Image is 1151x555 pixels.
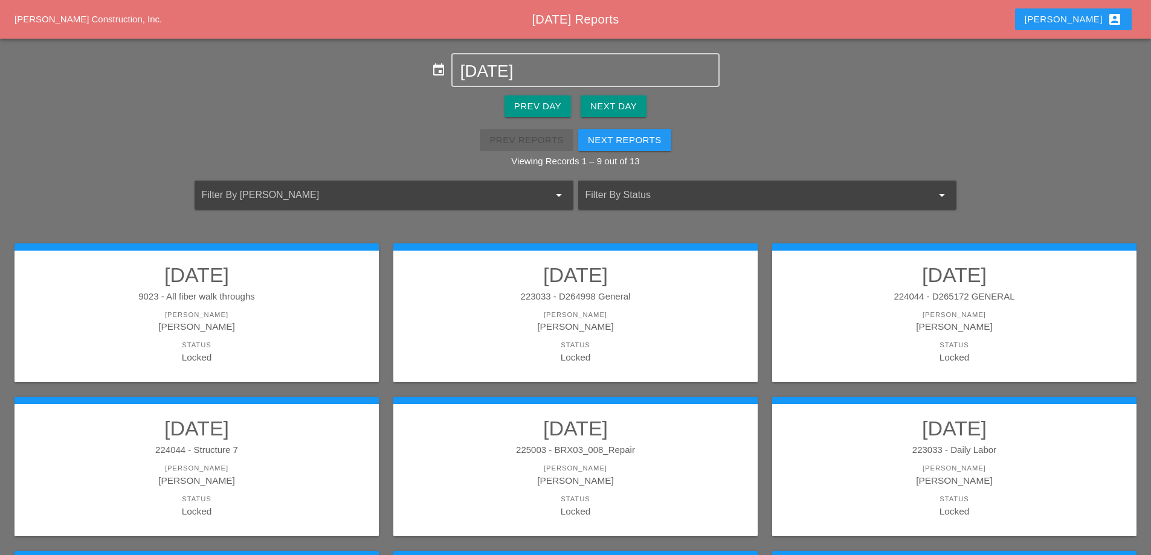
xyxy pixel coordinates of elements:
button: Next Day [581,95,646,117]
div: Locked [27,350,367,364]
div: 223033 - Daily Labor [784,443,1124,457]
div: [PERSON_NAME] [1025,12,1122,27]
a: [DATE]9023 - All fiber walk throughs[PERSON_NAME][PERSON_NAME]StatusLocked [27,263,367,364]
button: Prev Day [505,95,571,117]
div: Status [784,340,1124,350]
h2: [DATE] [784,416,1124,440]
div: 224044 - Structure 7 [27,443,367,457]
div: [PERSON_NAME] [405,319,746,333]
h2: [DATE] [405,263,746,287]
div: [PERSON_NAME] [784,310,1124,320]
i: arrow_drop_down [552,188,566,202]
div: [PERSON_NAME] [27,473,367,487]
div: Status [405,340,746,350]
i: arrow_drop_down [935,188,949,202]
input: Select Date [460,62,711,81]
div: 224044 - D265172 GENERAL [784,290,1124,304]
div: Locked [405,350,746,364]
div: [PERSON_NAME] [27,310,367,320]
a: [DATE]223033 - D264998 General[PERSON_NAME][PERSON_NAME]StatusLocked [405,263,746,364]
div: Status [405,494,746,504]
a: [DATE]224044 - Structure 7[PERSON_NAME][PERSON_NAME]StatusLocked [27,416,367,518]
div: [PERSON_NAME] [27,463,367,473]
a: [DATE]225003 - BRX03_008_Repair[PERSON_NAME][PERSON_NAME]StatusLocked [405,416,746,518]
h2: [DATE] [784,263,1124,287]
div: Locked [405,504,746,518]
button: [PERSON_NAME] [1015,8,1132,30]
a: [DATE]223033 - Daily Labor[PERSON_NAME][PERSON_NAME]StatusLocked [784,416,1124,518]
div: 9023 - All fiber walk throughs [27,290,367,304]
div: [PERSON_NAME] [405,473,746,487]
div: Status [784,494,1124,504]
div: 225003 - BRX03_008_Repair [405,443,746,457]
span: [DATE] Reports [532,13,619,26]
div: Locked [784,350,1124,364]
div: [PERSON_NAME] [784,473,1124,487]
div: Status [27,340,367,350]
div: Locked [27,504,367,518]
div: [PERSON_NAME] [27,319,367,333]
h2: [DATE] [27,416,367,440]
div: Locked [784,504,1124,518]
h2: [DATE] [405,416,746,440]
div: 223033 - D264998 General [405,290,746,304]
div: [PERSON_NAME] [784,319,1124,333]
a: [DATE]224044 - D265172 GENERAL[PERSON_NAME][PERSON_NAME]StatusLocked [784,263,1124,364]
div: Prev Day [514,100,561,114]
i: account_box [1107,12,1122,27]
div: Status [27,494,367,504]
div: Next Reports [588,133,662,147]
div: [PERSON_NAME] [405,463,746,473]
div: [PERSON_NAME] [405,310,746,320]
div: Next Day [590,100,637,114]
i: event [431,63,446,77]
div: [PERSON_NAME] [784,463,1124,473]
button: Next Reports [578,129,671,151]
a: [PERSON_NAME] Construction, Inc. [15,14,162,24]
h2: [DATE] [27,263,367,287]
